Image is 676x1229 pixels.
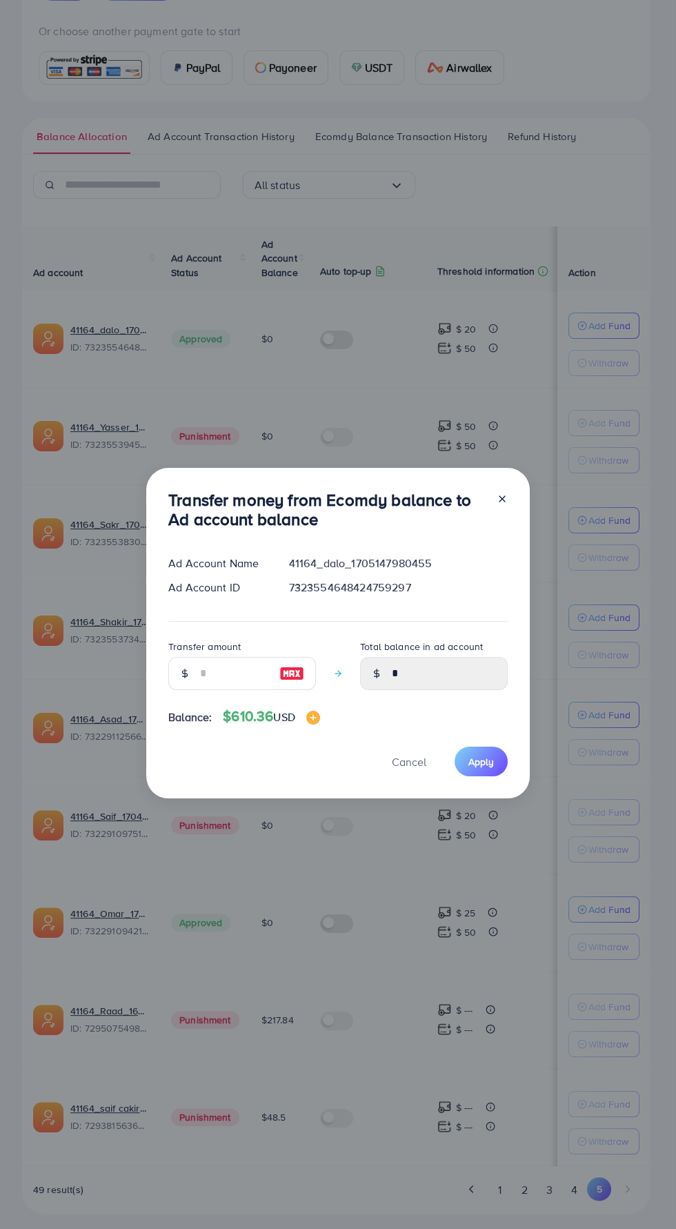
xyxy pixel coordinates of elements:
[223,708,320,725] h4: $610.36
[278,580,519,596] div: 7323554648424759297
[168,709,212,725] span: Balance:
[157,580,278,596] div: Ad Account ID
[455,747,508,776] button: Apply
[306,711,320,725] img: image
[468,755,494,769] span: Apply
[279,665,304,682] img: image
[617,1167,666,1219] iframe: Chat
[375,747,444,776] button: Cancel
[392,754,426,769] span: Cancel
[168,640,241,653] label: Transfer amount
[157,555,278,571] div: Ad Account Name
[278,555,519,571] div: 41164_dalo_1705147980455
[360,640,483,653] label: Total balance in ad account
[168,490,486,530] h3: Transfer money from Ecomdy balance to Ad account balance
[273,709,295,725] span: USD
